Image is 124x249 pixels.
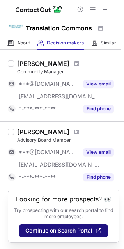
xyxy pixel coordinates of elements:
[8,19,23,35] img: 5dc40f0c7aa2a5d36778f81ccebe5131
[83,173,114,181] button: Reveal Button
[83,105,114,113] button: Reveal Button
[19,149,78,156] span: ***@[DOMAIN_NAME]
[17,60,69,68] div: [PERSON_NAME]
[83,148,114,156] button: Reveal Button
[19,161,100,168] span: [EMAIL_ADDRESS][DOMAIN_NAME]
[47,40,84,46] span: Decision makers
[17,137,119,144] div: Advisory Board Member
[19,80,78,87] span: ***@[DOMAIN_NAME]
[17,128,69,136] div: [PERSON_NAME]
[17,68,119,75] div: Community Manager
[19,224,108,237] button: Continue on Search Portal
[101,40,116,46] span: Similar
[16,5,62,14] img: ContactOut v5.3.10
[16,196,112,203] header: Looking for more prospects? 👀
[19,93,100,100] span: [EMAIL_ADDRESS][DOMAIN_NAME]
[83,80,114,88] button: Reveal Button
[14,207,113,220] p: Try prospecting with our search portal to find more employees.
[25,228,92,234] span: Continue on Search Portal
[17,40,30,46] span: About
[26,23,92,33] h1: Translation Commons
